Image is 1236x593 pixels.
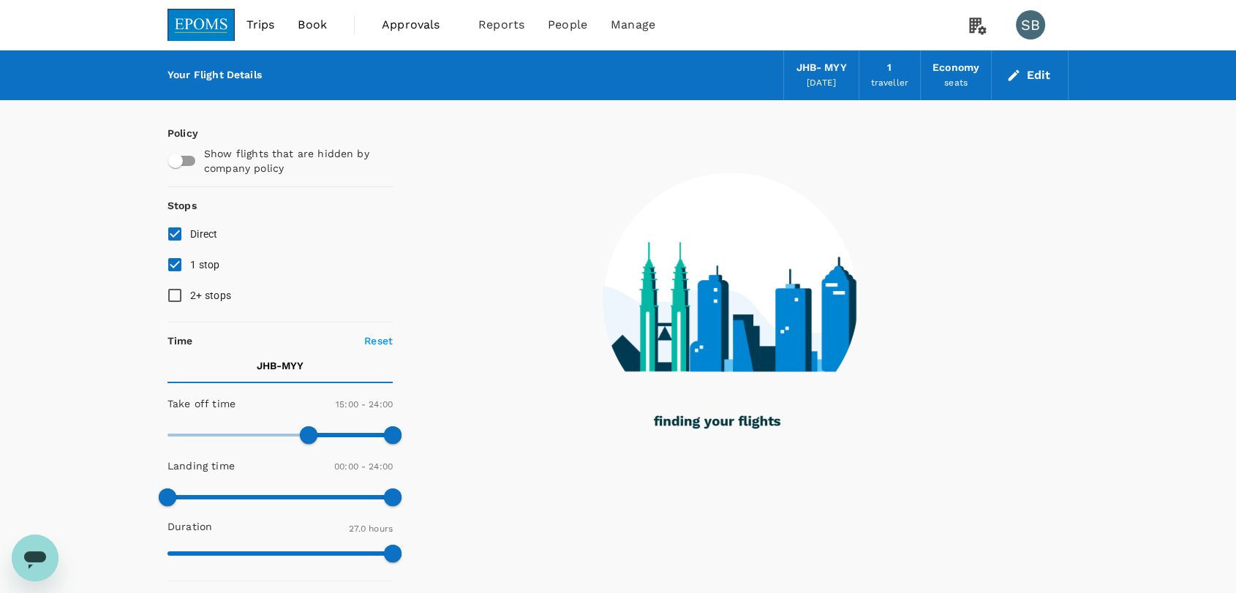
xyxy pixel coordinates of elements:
[12,535,59,581] iframe: Button to launch messaging window
[478,16,524,34] span: Reports
[167,333,193,348] p: Time
[887,60,892,76] div: 1
[334,461,393,472] span: 00:00 - 24:00
[611,16,655,34] span: Manage
[167,519,212,534] p: Duration
[336,399,393,409] span: 15:00 - 24:00
[167,458,235,473] p: Landing time
[167,396,235,411] p: Take off time
[190,228,218,240] span: Direct
[548,16,587,34] span: People
[932,60,979,76] div: Economy
[257,358,304,373] p: JHB - MYY
[349,524,393,534] span: 27.0 hours
[796,60,846,76] div: JHB - MYY
[944,76,968,91] div: seats
[190,259,220,271] span: 1 stop
[807,76,836,91] div: [DATE]
[364,333,393,348] p: Reset
[167,9,235,41] img: EPOMS SDN BHD
[298,16,327,34] span: Book
[204,146,383,175] p: Show flights that are hidden by company policy
[382,16,455,34] span: Approvals
[1003,64,1056,87] button: Edit
[871,76,908,91] div: traveller
[246,16,275,34] span: Trips
[654,416,780,429] g: finding your flights
[190,290,231,301] span: 2+ stops
[167,126,181,140] p: Policy
[167,200,197,211] strong: Stops
[167,67,262,83] div: Your Flight Details
[1016,10,1045,39] div: SB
